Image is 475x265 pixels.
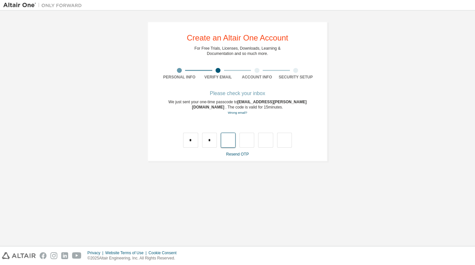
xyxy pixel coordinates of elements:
div: We just sent your one-time passcode to . The code is valid for 15 minutes. [160,99,315,115]
img: facebook.svg [40,252,47,259]
div: Cookie Consent [148,250,180,256]
img: Altair One [3,2,85,8]
img: linkedin.svg [61,252,68,259]
div: Privacy [87,250,105,256]
div: Website Terms of Use [105,250,148,256]
div: Verify Email [199,75,238,80]
img: altair_logo.svg [2,252,36,259]
div: For Free Trials, Licenses, Downloads, Learning & Documentation and so much more. [195,46,281,56]
a: Go back to the registration form [228,111,247,114]
img: youtube.svg [72,252,82,259]
p: © 2025 Altair Engineering, Inc. All Rights Reserved. [87,256,180,261]
div: Please check your inbox [160,91,315,95]
span: [EMAIL_ADDRESS][PERSON_NAME][DOMAIN_NAME] [192,100,307,109]
img: instagram.svg [50,252,57,259]
a: Resend OTP [226,152,249,157]
div: Security Setup [276,75,315,80]
div: Account Info [237,75,276,80]
div: Personal Info [160,75,199,80]
div: Create an Altair One Account [187,34,288,42]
